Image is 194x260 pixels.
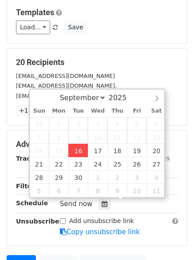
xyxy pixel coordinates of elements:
[16,155,46,162] strong: Tracking
[127,108,146,114] span: Fri
[127,171,146,184] span: October 3, 2025
[30,157,49,171] span: September 21, 2025
[16,57,178,67] h5: 20 Recipients
[49,130,68,144] span: September 8, 2025
[127,157,146,171] span: September 26, 2025
[49,108,68,114] span: Mon
[69,216,134,226] label: Add unsubscribe link
[30,130,49,144] span: September 7, 2025
[16,183,39,190] strong: Filters
[146,184,166,197] span: October 11, 2025
[16,105,53,116] a: +17 more
[30,171,49,184] span: September 28, 2025
[127,130,146,144] span: September 12, 2025
[30,184,49,197] span: October 5, 2025
[88,184,107,197] span: October 8, 2025
[106,93,138,102] input: Year
[107,157,127,171] span: September 25, 2025
[30,117,49,130] span: August 31, 2025
[49,117,68,130] span: September 1, 2025
[30,144,49,157] span: September 14, 2025
[146,108,166,114] span: Sat
[88,117,107,130] span: September 3, 2025
[68,117,88,130] span: September 2, 2025
[16,8,54,17] a: Templates
[146,130,166,144] span: September 13, 2025
[88,108,107,114] span: Wed
[64,20,87,34] button: Save
[88,144,107,157] span: September 17, 2025
[60,228,140,236] a: Copy unsubscribe link
[107,108,127,114] span: Thu
[16,199,48,207] strong: Schedule
[107,184,127,197] span: October 9, 2025
[68,130,88,144] span: September 9, 2025
[146,157,166,171] span: September 27, 2025
[88,130,107,144] span: September 10, 2025
[107,117,127,130] span: September 4, 2025
[16,82,117,89] small: [EMAIL_ADDRESS][DOMAIN_NAME],
[127,117,146,130] span: September 5, 2025
[88,171,107,184] span: October 1, 2025
[30,108,49,114] span: Sun
[49,144,68,157] span: September 15, 2025
[16,73,115,79] small: [EMAIL_ADDRESS][DOMAIN_NAME]
[127,144,146,157] span: September 19, 2025
[127,184,146,197] span: October 10, 2025
[68,144,88,157] span: September 16, 2025
[16,93,115,99] small: [EMAIL_ADDRESS][DOMAIN_NAME]
[146,117,166,130] span: September 6, 2025
[68,157,88,171] span: September 23, 2025
[107,144,127,157] span: September 18, 2025
[49,184,68,197] span: October 6, 2025
[16,139,178,149] h5: Advanced
[107,130,127,144] span: September 11, 2025
[68,108,88,114] span: Tue
[88,157,107,171] span: September 24, 2025
[16,20,50,34] a: Load...
[49,157,68,171] span: September 22, 2025
[60,200,93,208] span: Send now
[49,171,68,184] span: September 29, 2025
[16,218,59,225] strong: Unsubscribe
[146,144,166,157] span: September 20, 2025
[68,171,88,184] span: September 30, 2025
[146,171,166,184] span: October 4, 2025
[150,217,194,260] iframe: Chat Widget
[107,171,127,184] span: October 2, 2025
[68,184,88,197] span: October 7, 2025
